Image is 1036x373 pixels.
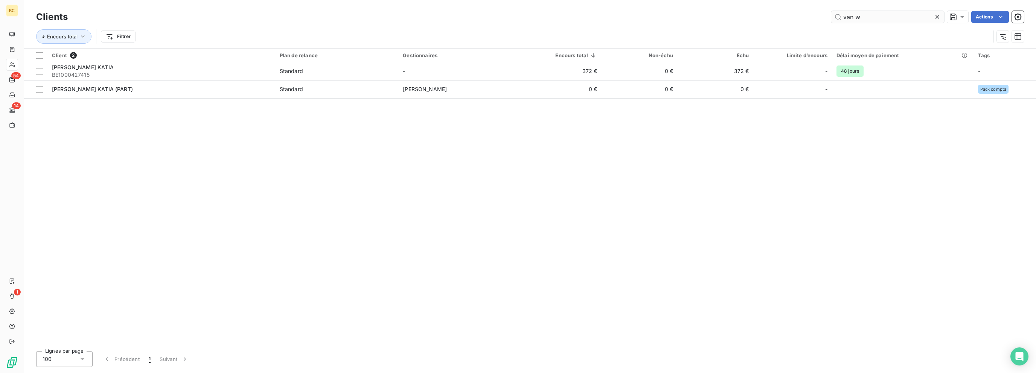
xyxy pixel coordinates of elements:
div: BC [6,5,18,17]
span: - [825,85,827,93]
input: Rechercher [831,11,944,23]
span: - [825,67,827,75]
button: Précédent [99,351,144,367]
td: 372 € [522,62,602,80]
span: - [403,68,405,74]
span: 54 [11,72,21,79]
span: Pack compta [980,87,1007,91]
td: 0 € [602,80,678,98]
div: Gestionnaires [403,52,517,58]
span: 1 [149,355,151,363]
div: Limite d’encours [758,52,828,58]
div: Standard [280,67,303,75]
span: - [978,68,980,74]
button: Suivant [155,351,193,367]
div: Échu [682,52,749,58]
span: 14 [12,102,21,109]
span: 100 [43,355,52,363]
span: Encours total [47,33,78,40]
button: Actions [971,11,1009,23]
div: Tags [978,52,1031,58]
td: 0 € [522,80,602,98]
button: 1 [144,351,155,367]
span: [PERSON_NAME] [403,86,447,92]
div: Standard [280,85,303,93]
span: [PERSON_NAME] KATIA (PART) [52,86,133,92]
span: 48 jours [836,65,864,77]
div: Délai moyen de paiement [836,52,969,58]
span: Client [52,52,67,58]
img: Logo LeanPay [6,356,18,368]
button: Filtrer [101,30,136,43]
span: 1 [14,289,21,295]
div: Open Intercom Messenger [1010,347,1028,365]
div: Plan de relance [280,52,394,58]
span: [PERSON_NAME] KATIA [52,64,114,70]
div: Encours total [526,52,597,58]
td: 372 € [678,62,754,80]
div: Non-échu [606,52,673,58]
td: 0 € [678,80,754,98]
td: 0 € [602,62,678,80]
button: Encours total [36,29,91,44]
span: 2 [70,52,77,59]
h3: Clients [36,10,68,24]
span: BE1000427415 [52,71,271,79]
